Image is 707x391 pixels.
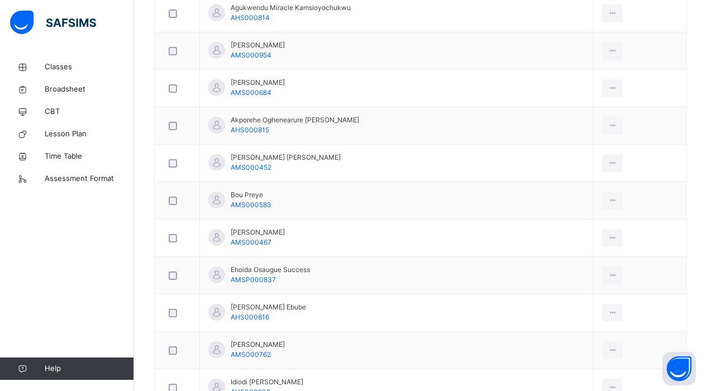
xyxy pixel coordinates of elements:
span: CBT [45,106,134,117]
span: Classes [45,61,134,73]
span: AMSP000837 [231,275,276,284]
span: Akporehe Oghenearure [PERSON_NAME] [231,115,359,125]
button: Open asap [662,352,696,385]
span: Broadsheet [45,84,134,95]
span: [PERSON_NAME] Ebube [231,302,306,312]
span: Ehoida Osaugue Success [231,265,310,275]
span: AHS000814 [231,13,270,22]
span: [PERSON_NAME] [231,227,285,237]
span: AHS000816 [231,313,269,321]
span: AMS000583 [231,201,271,209]
span: Agukwendu Miracle Kamsioyochukwu [231,3,351,13]
img: safsims [10,11,96,34]
span: AHS000815 [231,126,269,134]
span: AMS000452 [231,163,271,171]
span: AMS000762 [231,350,271,359]
span: AMS000684 [231,88,271,97]
span: Time Table [45,151,134,162]
span: Assessment Format [45,173,134,184]
span: AMS000467 [231,238,271,246]
span: Idiodi [PERSON_NAME] [231,377,303,387]
span: Help [45,363,133,374]
span: AMS000954 [231,51,271,59]
span: [PERSON_NAME] [231,78,285,88]
span: Lesson Plan [45,128,134,140]
span: [PERSON_NAME] [231,40,285,50]
span: Bou Preye [231,190,271,200]
span: [PERSON_NAME] [PERSON_NAME] [231,152,341,163]
span: [PERSON_NAME] [231,340,285,350]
